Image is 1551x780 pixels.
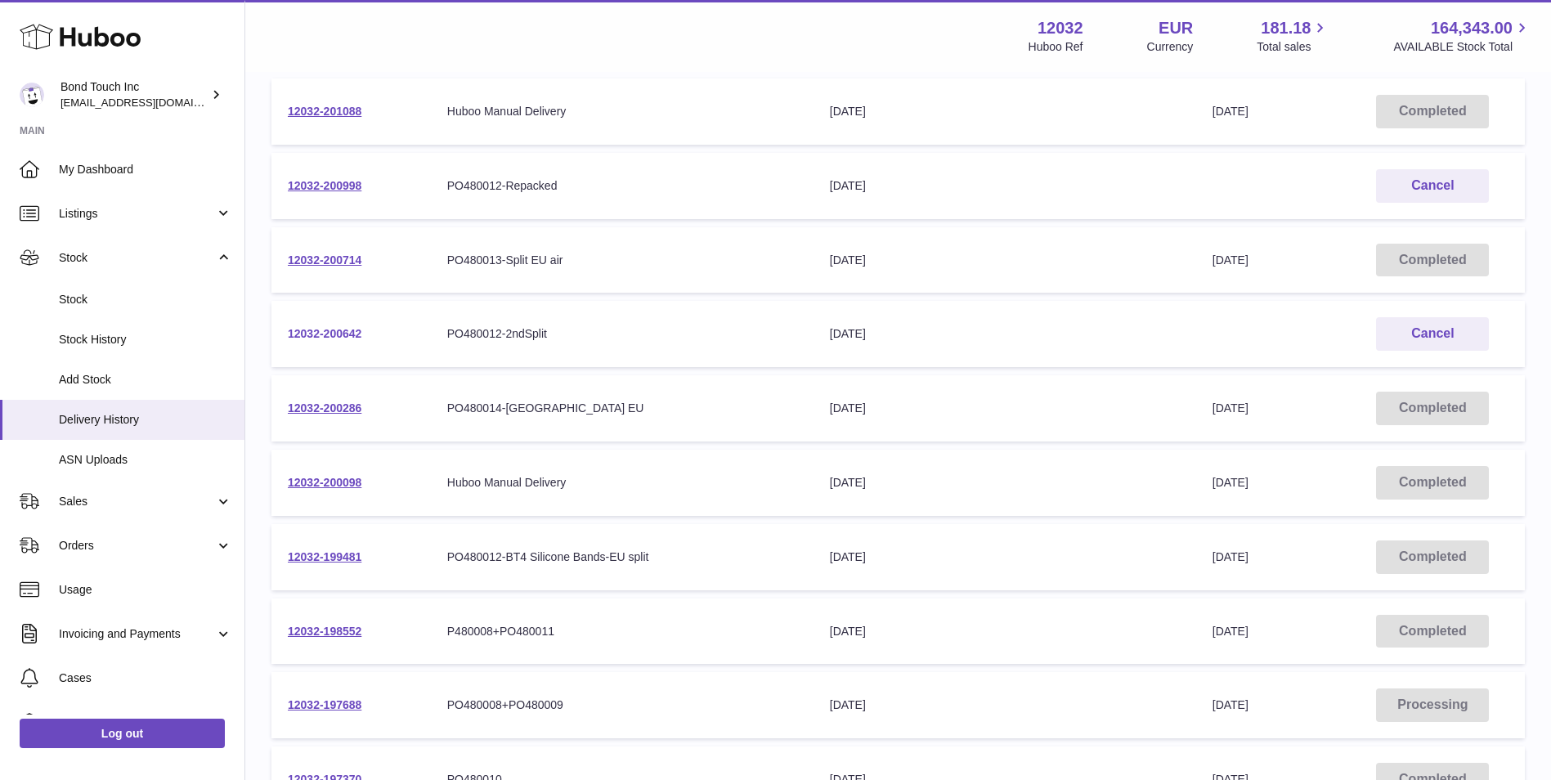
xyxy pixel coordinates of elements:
[59,412,232,428] span: Delivery History
[288,327,361,340] a: 12032-200642
[59,250,215,266] span: Stock
[1029,39,1083,55] div: Huboo Ref
[59,670,232,686] span: Cases
[288,253,361,267] a: 12032-200714
[288,179,361,192] a: 12032-200998
[830,475,1180,491] div: [DATE]
[1393,17,1531,55] a: 164,343.00 AVAILABLE Stock Total
[1213,105,1248,118] span: [DATE]
[447,104,797,119] div: Huboo Manual Delivery
[447,178,797,194] div: PO480012-Repacked
[61,79,208,110] div: Bond Touch Inc
[1376,317,1489,351] button: Cancel
[59,494,215,509] span: Sales
[61,96,240,109] span: [EMAIL_ADDRESS][DOMAIN_NAME]
[830,104,1180,119] div: [DATE]
[59,626,215,642] span: Invoicing and Payments
[59,332,232,347] span: Stock History
[1393,39,1531,55] span: AVAILABLE Stock Total
[830,326,1180,342] div: [DATE]
[1213,698,1248,711] span: [DATE]
[59,292,232,307] span: Stock
[1257,39,1329,55] span: Total sales
[59,206,215,222] span: Listings
[447,401,797,416] div: PO480014-[GEOGRAPHIC_DATA] EU
[1213,625,1248,638] span: [DATE]
[1376,169,1489,203] button: Cancel
[59,372,232,388] span: Add Stock
[59,162,232,177] span: My Dashboard
[1431,17,1513,39] span: 164,343.00
[830,253,1180,268] div: [DATE]
[1257,17,1329,55] a: 181.18 Total sales
[1213,401,1248,415] span: [DATE]
[1261,17,1311,39] span: 181.18
[830,624,1180,639] div: [DATE]
[1213,253,1248,267] span: [DATE]
[1213,550,1248,563] span: [DATE]
[447,697,797,713] div: PO480008+PO480009
[59,452,232,468] span: ASN Uploads
[447,475,797,491] div: Huboo Manual Delivery
[288,698,361,711] a: 12032-197688
[288,401,361,415] a: 12032-200286
[447,253,797,268] div: PO480013-Split EU air
[288,550,361,563] a: 12032-199481
[1159,17,1193,39] strong: EUR
[288,476,361,489] a: 12032-200098
[59,538,215,554] span: Orders
[447,624,797,639] div: P480008+PO480011
[830,549,1180,565] div: [DATE]
[288,625,361,638] a: 12032-198552
[830,401,1180,416] div: [DATE]
[288,105,361,118] a: 12032-201088
[20,719,225,748] a: Log out
[830,178,1180,194] div: [DATE]
[1147,39,1194,55] div: Currency
[20,83,44,107] img: internalAdmin-12032@internal.huboo.com
[447,326,797,342] div: PO480012-2ndSplit
[447,549,797,565] div: PO480012-BT4 Silicone Bands-EU split
[830,697,1180,713] div: [DATE]
[59,582,232,598] span: Usage
[1213,476,1248,489] span: [DATE]
[1038,17,1083,39] strong: 12032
